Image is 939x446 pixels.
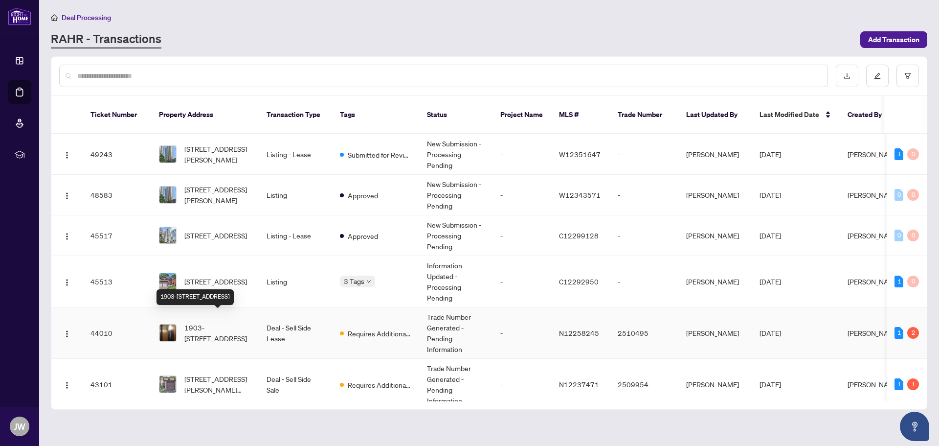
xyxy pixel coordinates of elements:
[610,215,678,256] td: -
[184,184,251,206] span: [STREET_ADDRESS][PERSON_NAME]
[860,31,927,48] button: Add Transaction
[551,96,610,134] th: MLS #
[184,143,251,165] span: [STREET_ADDRESS][PERSON_NAME]
[259,175,332,215] td: Listing
[419,96,492,134] th: Status
[156,289,234,305] div: 1903-[STREET_ADDRESS]
[610,256,678,307] td: -
[904,72,911,79] span: filter
[419,256,492,307] td: Information Updated - Processing Pending
[159,146,176,163] img: thumbnail-img
[83,175,151,215] td: 48583
[159,187,176,203] img: thumbnail-img
[63,192,71,200] img: Logo
[492,256,551,307] td: -
[62,13,111,22] span: Deal Processing
[259,256,332,307] td: Listing
[894,230,903,241] div: 0
[907,148,919,160] div: 0
[896,65,919,87] button: filter
[610,359,678,410] td: 2509954
[894,327,903,339] div: 1
[844,72,850,79] span: download
[894,148,903,160] div: 1
[492,215,551,256] td: -
[51,14,58,21] span: home
[492,96,551,134] th: Project Name
[492,307,551,359] td: -
[678,359,752,410] td: [PERSON_NAME]
[760,190,781,199] span: [DATE]
[559,231,599,240] span: C12299128
[419,134,492,175] td: New Submission - Processing Pending
[83,359,151,410] td: 43101
[51,31,161,48] a: RAHR - Transactions
[894,276,903,287] div: 1
[894,378,903,390] div: 1
[63,151,71,159] img: Logo
[678,175,752,215] td: [PERSON_NAME]
[678,307,752,359] td: [PERSON_NAME]
[559,380,599,389] span: N12237471
[348,231,378,241] span: Approved
[419,215,492,256] td: New Submission - Processing Pending
[184,276,247,287] span: [STREET_ADDRESS]
[559,329,599,337] span: N12258245
[63,279,71,286] img: Logo
[419,307,492,359] td: Trade Number Generated - Pending Information
[840,96,898,134] th: Created By
[760,109,819,120] span: Last Modified Date
[848,150,900,159] span: [PERSON_NAME]
[63,381,71,389] img: Logo
[760,380,781,389] span: [DATE]
[184,230,247,241] span: [STREET_ADDRESS]
[348,190,378,201] span: Approved
[259,307,332,359] td: Deal - Sell Side Lease
[59,146,75,162] button: Logo
[492,175,551,215] td: -
[419,359,492,410] td: Trade Number Generated - Pending Information
[610,134,678,175] td: -
[907,189,919,201] div: 0
[907,327,919,339] div: 2
[83,215,151,256] td: 45517
[559,277,599,286] span: C12292950
[83,307,151,359] td: 44010
[868,32,919,47] span: Add Transaction
[419,175,492,215] td: New Submission - Processing Pending
[59,274,75,289] button: Logo
[348,149,411,160] span: Submitted for Review
[848,231,900,240] span: [PERSON_NAME]
[610,96,678,134] th: Trade Number
[59,228,75,243] button: Logo
[59,376,75,392] button: Logo
[874,72,881,79] span: edit
[492,359,551,410] td: -
[159,227,176,244] img: thumbnail-img
[907,230,919,241] div: 0
[366,279,371,284] span: down
[83,96,151,134] th: Ticket Number
[63,330,71,338] img: Logo
[900,412,929,441] button: Open asap
[184,322,251,344] span: 1903-[STREET_ADDRESS]
[678,256,752,307] td: [PERSON_NAME]
[259,96,332,134] th: Transaction Type
[610,175,678,215] td: -
[894,189,903,201] div: 0
[344,276,364,287] span: 3 Tags
[760,150,781,159] span: [DATE]
[332,96,419,134] th: Tags
[151,96,259,134] th: Property Address
[159,376,176,393] img: thumbnail-img
[159,273,176,290] img: thumbnail-img
[760,329,781,337] span: [DATE]
[907,378,919,390] div: 1
[83,134,151,175] td: 49243
[184,374,251,395] span: [STREET_ADDRESS][PERSON_NAME][PERSON_NAME]
[559,190,601,199] span: W12343571
[159,325,176,341] img: thumbnail-img
[259,134,332,175] td: Listing - Lease
[760,277,781,286] span: [DATE]
[907,276,919,287] div: 0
